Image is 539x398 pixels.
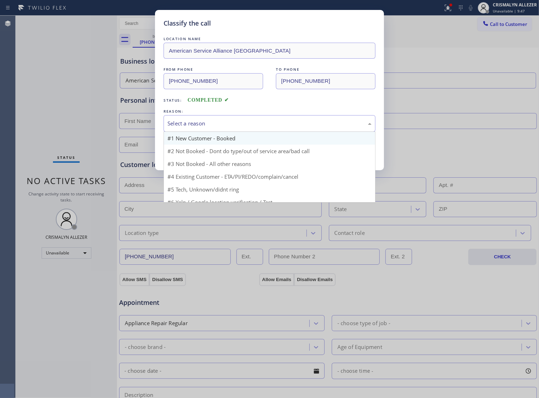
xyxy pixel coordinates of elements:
[164,170,375,183] div: #4 Existing Customer - ETA/PI/REDO/complain/cancel
[164,183,375,196] div: #5 Tech, Unknown/didnt ring
[164,98,182,103] span: Status:
[164,196,375,209] div: #6 Yelp / Google location verification / Test
[276,73,375,89] input: To phone
[164,145,375,157] div: #2 Not Booked - Dont do type/out of service area/bad call
[164,35,375,43] div: LOCATION NAME
[188,97,229,103] span: COMPLETED
[167,119,372,128] div: Select a reason
[164,73,263,89] input: From phone
[276,66,375,73] div: TO PHONE
[164,18,211,28] h5: Classify the call
[164,157,375,170] div: #3 Not Booked - All other reasons
[164,66,263,73] div: FROM PHONE
[164,108,375,115] div: REASON:
[164,132,375,145] div: #1 New Customer - Booked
